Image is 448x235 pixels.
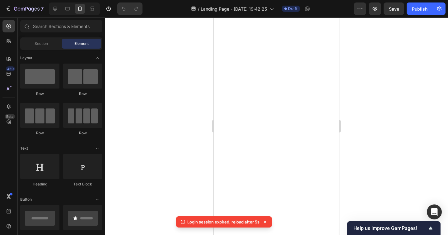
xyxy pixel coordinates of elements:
span: Toggle open [92,194,102,204]
span: Toggle open [92,53,102,63]
span: Draft [288,6,297,12]
span: Landing Page - [DATE] 19:42:25 [201,6,267,12]
iframe: Design area [214,17,339,235]
div: Text Block [63,181,102,187]
span: Layout [20,55,32,61]
div: Row [20,130,59,136]
p: Login session expired, reload after 5s [187,219,259,225]
span: Text [20,146,28,151]
div: Row [63,91,102,97]
div: Row [63,130,102,136]
div: Row [20,91,59,97]
span: / [198,6,199,12]
div: Undo/Redo [117,2,142,15]
div: Beta [5,114,15,119]
div: Heading [20,181,59,187]
div: Open Intercom Messenger [427,204,442,219]
div: Publish [412,6,427,12]
button: 7 [2,2,46,15]
span: Section [35,41,48,46]
span: Save [389,6,399,12]
div: 450 [6,66,15,71]
p: 7 [41,5,44,12]
span: Button [20,197,32,202]
button: Publish [407,2,433,15]
span: Element [74,41,89,46]
input: Search Sections & Elements [20,20,102,32]
button: Show survey - Help us improve GemPages! [353,224,434,232]
span: Toggle open [92,143,102,153]
button: Save [384,2,404,15]
span: Help us improve GemPages! [353,225,427,231]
